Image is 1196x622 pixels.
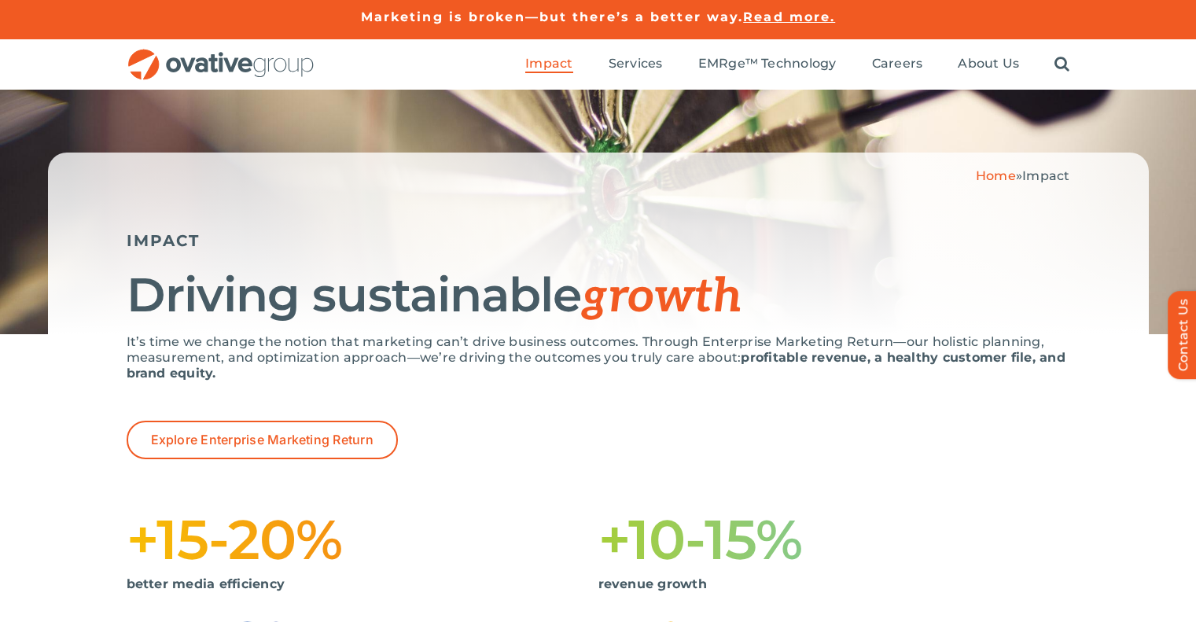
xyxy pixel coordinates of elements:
nav: Menu [525,39,1069,90]
a: Services [609,56,663,73]
span: About Us [958,56,1019,72]
strong: better media efficiency [127,576,285,591]
a: Careers [872,56,923,73]
a: Impact [525,56,572,73]
a: Marketing is broken—but there’s a better way. [361,9,744,24]
h1: +10-15% [598,514,1070,565]
span: Impact [525,56,572,72]
a: EMRge™ Technology [698,56,837,73]
span: Explore Enterprise Marketing Return [151,432,374,447]
span: growth [581,269,742,326]
a: About Us [958,56,1019,73]
strong: revenue growth [598,576,707,591]
a: Explore Enterprise Marketing Return [127,421,398,459]
h5: IMPACT [127,231,1070,250]
span: Services [609,56,663,72]
a: OG_Full_horizontal_RGB [127,47,315,62]
span: EMRge™ Technology [698,56,837,72]
a: Search [1054,56,1069,73]
strong: profitable revenue, a healthy customer file, and brand equity. [127,350,1065,381]
h1: Driving sustainable [127,270,1070,322]
h1: +15-20% [127,514,598,565]
span: Impact [1022,168,1069,183]
p: It’s time we change the notion that marketing can’t drive business outcomes. Through Enterprise M... [127,334,1070,381]
a: Home [976,168,1016,183]
span: Careers [872,56,923,72]
span: » [976,168,1070,183]
a: Read more. [743,9,835,24]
